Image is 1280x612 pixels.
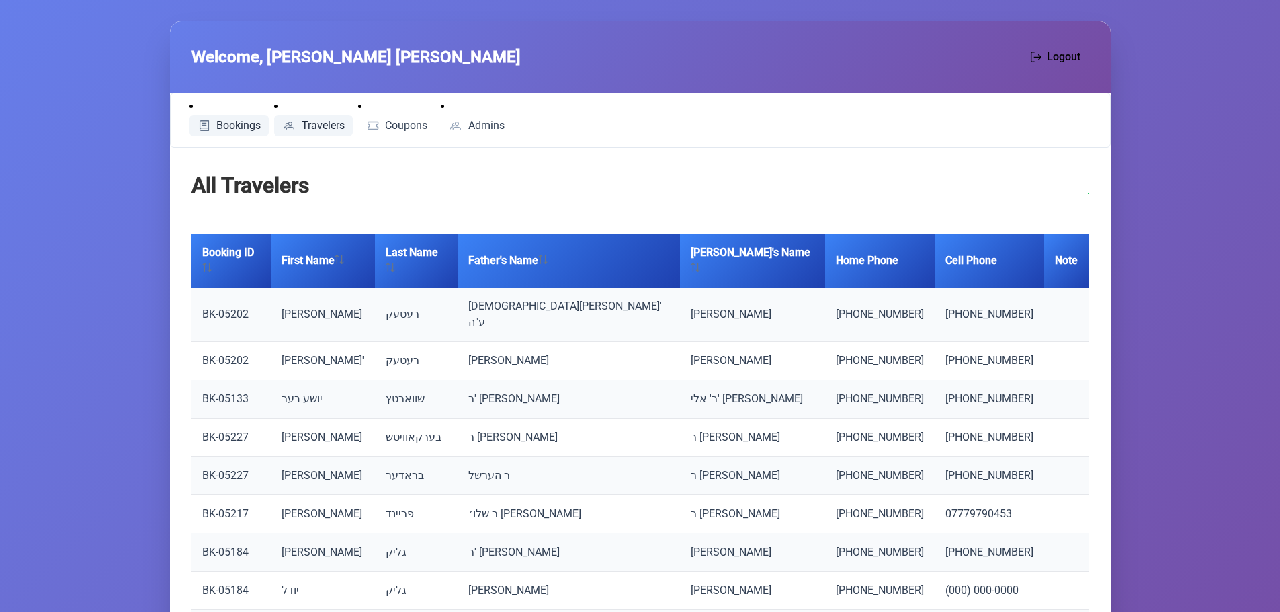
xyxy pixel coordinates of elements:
td: [PERSON_NAME] [680,572,826,610]
td: יושע בער [271,380,375,419]
td: [PHONE_NUMBER] [825,572,935,610]
td: (000) 000-0000 [935,572,1044,610]
td: ר [PERSON_NAME] [680,457,826,495]
td: [PHONE_NUMBER] [935,533,1044,572]
td: רעטעק [375,288,458,342]
td: [PHONE_NUMBER] [935,380,1044,419]
td: [PERSON_NAME] [271,288,375,342]
td: [PHONE_NUMBER] [825,342,935,380]
th: Note [1044,234,1089,288]
a: Admins [441,115,513,136]
span: Bookings [216,120,261,131]
td: [PERSON_NAME] [680,533,826,572]
td: [PHONE_NUMBER] [825,380,935,419]
a: BK-05227 [202,469,249,482]
td: [PHONE_NUMBER] [825,495,935,533]
td: [PHONE_NUMBER] [825,419,935,457]
a: BK-05202 [202,308,249,320]
td: [PERSON_NAME] [458,342,680,380]
td: 07779790453 [935,495,1044,533]
li: Bookings [189,99,269,136]
button: Logout [1022,43,1089,71]
td: [PHONE_NUMBER] [935,342,1044,380]
td: ר הערשל [458,457,680,495]
td: [PHONE_NUMBER] [825,288,935,342]
a: BK-05184 [202,545,249,558]
td: בערקאוויטש [375,419,458,457]
span: Travelers [302,120,345,131]
span: Logout [1047,49,1080,65]
td: שווארטץ [375,380,458,419]
td: [PHONE_NUMBER] [825,457,935,495]
td: יודל [271,572,375,610]
th: Father's Name [458,234,680,288]
td: [PERSON_NAME] [271,419,375,457]
span: Welcome, [PERSON_NAME] [PERSON_NAME] [191,45,521,69]
li: Coupons [358,99,436,136]
th: Home Phone [825,234,935,288]
th: [PERSON_NAME]'s Name [680,234,826,288]
td: [PHONE_NUMBER] [935,288,1044,342]
td: [PERSON_NAME]' [271,342,375,380]
a: BK-05217 [202,507,249,520]
td: [PHONE_NUMBER] [935,457,1044,495]
td: [PERSON_NAME] [680,342,826,380]
td: [DEMOGRAPHIC_DATA][PERSON_NAME]' ע"ה [458,288,680,342]
td: ר שלו׳ [PERSON_NAME] [458,495,680,533]
td: [PERSON_NAME] [271,495,375,533]
h2: All Travelers [191,169,309,202]
td: ר' אלי' [PERSON_NAME] [680,380,826,419]
a: BK-05227 [202,431,249,443]
li: Travelers [274,99,353,136]
a: Bookings [189,115,269,136]
span: Admins [468,120,505,131]
td: פריינד [375,495,458,533]
a: BK-05133 [202,392,249,405]
th: Last Name [375,234,458,288]
a: BK-05184 [202,584,249,597]
td: ר [PERSON_NAME] [680,495,826,533]
td: גליק [375,572,458,610]
td: ר [PERSON_NAME] [458,419,680,457]
a: Travelers [274,115,353,136]
td: ר' [PERSON_NAME] [458,533,680,572]
td: [PERSON_NAME] [680,288,826,342]
td: בראדער [375,457,458,495]
td: ר' [PERSON_NAME] [458,380,680,419]
td: [PERSON_NAME] [458,572,680,610]
span: Coupons [385,120,427,131]
a: Coupons [358,115,436,136]
td: רעטעק [375,342,458,380]
td: [PHONE_NUMBER] [935,419,1044,457]
th: First Name [271,234,375,288]
a: BK-05202 [202,354,249,367]
th: Cell Phone [935,234,1044,288]
td: [PERSON_NAME] [271,533,375,572]
td: גליק [375,533,458,572]
th: Booking ID [191,234,271,288]
td: [PHONE_NUMBER] [825,533,935,572]
li: Admins [441,99,513,136]
td: [PERSON_NAME] [271,457,375,495]
td: ר [PERSON_NAME] [680,419,826,457]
